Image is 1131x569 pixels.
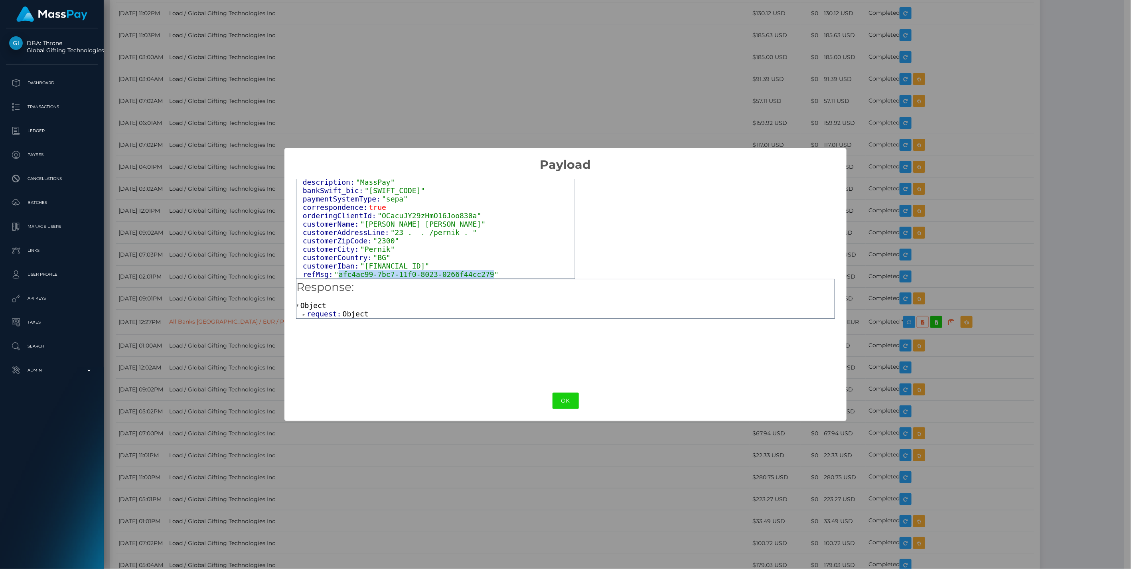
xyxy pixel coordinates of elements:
span: customerCity: [303,245,360,253]
p: API Keys [9,292,95,304]
h2: Payload [284,148,847,172]
span: description: [303,178,356,186]
p: Payees [9,149,95,161]
h5: Response: [296,279,835,295]
img: MassPay Logo [16,6,87,22]
span: bankSwift_bic: [303,186,365,195]
span: Object [300,301,326,310]
button: OK [553,393,579,409]
span: "OCacuJY29zHmO16Joo830a" [377,211,481,220]
span: "sepa" [382,195,408,203]
span: "afc4ac99-7bc7-11f0-8023-0266f44cc279" [334,270,499,279]
span: customerIban: [303,262,360,270]
span: "2300" [373,237,399,245]
span: "[SWIFT_CODE]" [365,186,425,195]
p: Search [9,340,95,352]
p: Cancellations [9,173,95,185]
span: request: [307,310,343,318]
span: true [369,203,386,211]
span: "[PERSON_NAME] [PERSON_NAME]" [360,220,486,228]
p: Taxes [9,316,95,328]
span: Object [343,310,369,318]
p: Transactions [9,101,95,113]
span: "Pernik" [360,245,395,253]
p: Dashboard [9,77,95,89]
span: customerName: [303,220,360,228]
span: "BG" [373,253,391,262]
p: User Profile [9,269,95,281]
span: "[FINANCIAL_ID]" [360,262,429,270]
span: "23 . . /pernik . " [391,228,477,237]
span: refMsg: [303,270,334,279]
p: Batches [9,197,95,209]
p: Admin [9,364,95,376]
span: correspondence: [303,203,369,211]
span: orderingClientId: [303,211,377,220]
span: DBA: Throne Global Gifting Technologies Inc [6,40,98,54]
span: "MassPay" [356,178,395,186]
img: Global Gifting Technologies Inc [9,36,23,50]
span: paymentSystemType: [303,195,382,203]
span: customerAddressLine: [303,228,391,237]
span: customerCountry: [303,253,373,262]
p: Links [9,245,95,257]
p: Ledger [9,125,95,137]
p: Manage Users [9,221,95,233]
span: customerZipCode: [303,237,373,245]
